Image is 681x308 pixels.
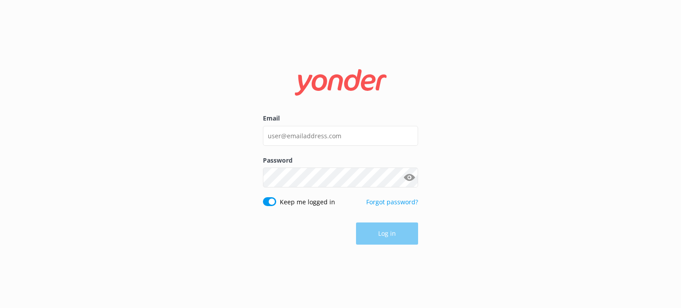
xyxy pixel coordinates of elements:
[263,156,418,165] label: Password
[366,198,418,206] a: Forgot password?
[263,126,418,146] input: user@emailaddress.com
[400,169,418,187] button: Show password
[263,113,418,123] label: Email
[280,197,335,207] label: Keep me logged in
